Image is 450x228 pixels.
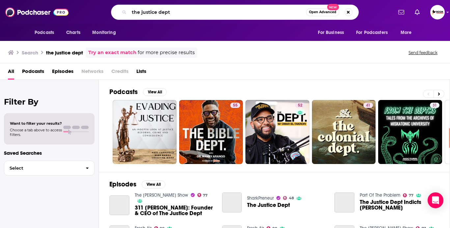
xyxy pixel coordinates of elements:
[135,205,214,216] span: 311 [PERSON_NAME]: Founder & CEO of The Justice Dept
[111,66,128,80] span: Credits
[8,66,14,80] a: All
[179,100,243,164] a: 55
[283,196,294,200] a: 48
[318,28,344,37] span: For Business
[10,128,62,137] span: Choose a tab above to access filters.
[247,195,274,201] a: SharkPreneur
[407,50,439,55] button: Send feedback
[135,205,214,216] a: 311 Jennifer Justice: Founder & CEO of The Justice Dept
[366,102,370,109] span: 41
[136,66,146,80] a: Lists
[109,88,138,96] h2: Podcasts
[88,49,136,56] a: Try an exact match
[430,5,445,19] span: Logged in as BookLaunchers
[428,192,443,208] div: Open Intercom Messenger
[111,5,359,20] div: Search podcasts, credits, & more...
[197,193,208,197] a: 77
[35,28,54,37] span: Podcasts
[138,49,195,56] span: for more precise results
[5,6,69,18] img: Podchaser - Follow, Share and Rate Podcasts
[52,66,73,80] a: Episodes
[109,88,167,96] a: PodcastsView All
[4,97,95,107] h2: Filter By
[378,100,442,164] a: 31
[433,102,437,109] span: 31
[298,102,302,109] span: 52
[327,4,339,10] span: New
[430,5,445,19] button: Show profile menu
[4,161,95,176] button: Select
[4,166,80,170] span: Select
[356,28,388,37] span: For Podcasters
[430,5,445,19] img: User Profile
[230,103,240,108] a: 55
[352,26,397,39] button: open menu
[312,100,376,164] a: 41
[289,197,294,200] span: 48
[46,49,83,56] h3: the justice dept
[360,199,439,211] span: The Justice Dept Indicts [PERSON_NAME]
[334,192,354,212] a: The Justice Dept Indicts Trump
[430,103,439,108] a: 31
[88,26,124,39] button: open menu
[81,66,103,80] span: Networks
[403,193,413,197] a: 77
[396,26,420,39] button: open menu
[309,11,336,14] span: Open Advanced
[135,192,188,198] a: The Kara Goldin Show
[313,26,352,39] button: open menu
[360,199,439,211] a: The Justice Dept Indicts Trump
[66,28,80,37] span: Charts
[363,103,373,108] a: 41
[92,28,116,37] span: Monitoring
[360,192,400,198] a: Part Of The Problem
[109,195,129,215] a: 311 Jennifer Justice: Founder & CEO of The Justice Dept
[247,202,290,208] a: The Justice Dept
[412,7,422,18] a: Show notifications dropdown
[4,150,95,156] p: Saved Searches
[222,192,242,212] a: The Justice Dept
[401,28,412,37] span: More
[233,102,238,109] span: 55
[22,66,44,80] a: Podcasts
[306,8,339,16] button: Open AdvancedNew
[30,26,63,39] button: open menu
[129,7,306,17] input: Search podcasts, credits, & more...
[62,26,84,39] a: Charts
[143,88,167,96] button: View All
[396,7,407,18] a: Show notifications dropdown
[109,180,165,188] a: EpisodesView All
[22,49,38,56] h3: Search
[409,194,413,197] span: 77
[109,180,136,188] h2: Episodes
[295,103,305,108] a: 52
[10,121,62,126] span: Want to filter your results?
[245,100,309,164] a: 52
[203,194,208,197] span: 77
[142,180,165,188] button: View All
